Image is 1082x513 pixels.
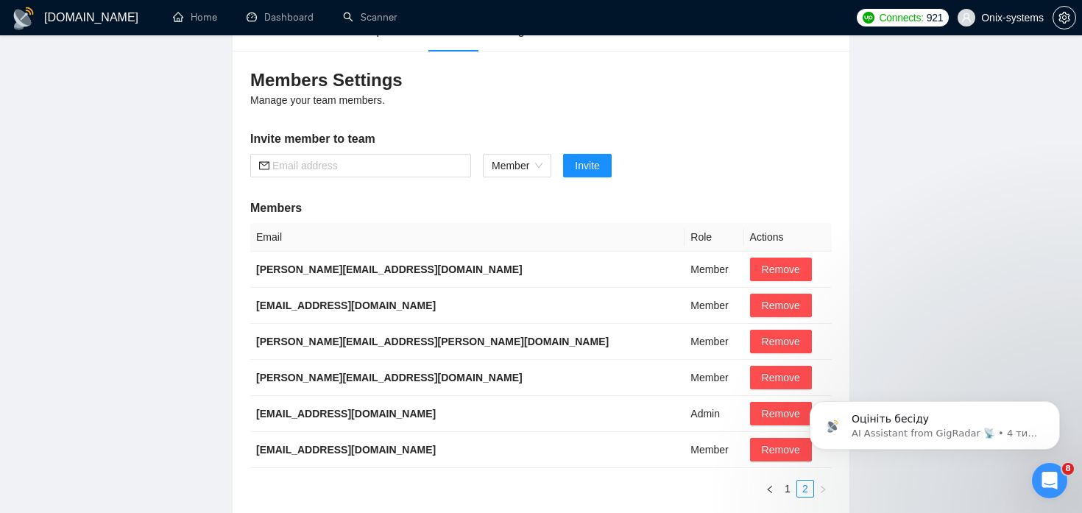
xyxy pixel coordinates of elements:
button: Invite [563,154,611,177]
li: Next Page [814,480,832,498]
b: [PERSON_NAME][EMAIL_ADDRESS][PERSON_NAME][DOMAIN_NAME] [256,336,609,347]
b: [EMAIL_ADDRESS][DOMAIN_NAME] [256,444,436,456]
iframe: Intercom live chat [1032,463,1067,498]
span: Member [492,155,542,177]
button: Remove [750,258,812,281]
h5: Members [250,199,832,217]
h3: Members Settings [250,68,832,92]
span: Connects: [879,10,923,26]
b: [EMAIL_ADDRESS][DOMAIN_NAME] [256,300,436,311]
b: [PERSON_NAME][EMAIL_ADDRESS][DOMAIN_NAME] [256,372,523,383]
span: 8 [1062,463,1074,475]
th: Role [685,223,743,252]
td: Member [685,252,743,288]
span: Manage your team members. [250,94,385,106]
td: Member [685,324,743,360]
span: right [818,485,827,494]
button: Remove [750,294,812,317]
a: dashboardDashboard [247,11,314,24]
a: 1 [779,481,796,497]
span: user [961,13,972,23]
button: right [814,480,832,498]
span: setting [1053,12,1075,24]
button: left [761,480,779,498]
a: homeHome [173,11,217,24]
span: 921 [927,10,943,26]
td: Admin [685,396,743,432]
th: Email [250,223,685,252]
span: Remove [762,369,800,386]
span: Remove [762,333,800,350]
span: left [765,485,774,494]
th: Actions [744,223,832,252]
h5: Invite member to team [250,130,832,148]
b: [EMAIL_ADDRESS][DOMAIN_NAME] [256,408,436,420]
button: Remove [750,438,812,461]
a: setting [1053,12,1076,24]
span: mail [259,160,269,171]
button: Remove [750,330,812,353]
span: Invite [575,158,599,174]
button: setting [1053,6,1076,29]
li: 2 [796,480,814,498]
span: Remove [762,442,800,458]
td: Member [685,288,743,324]
li: Previous Page [761,480,779,498]
img: upwork-logo.png [863,12,874,24]
li: 1 [779,480,796,498]
iframe: Intercom notifications повідомлення [788,370,1082,473]
b: [PERSON_NAME][EMAIL_ADDRESS][DOMAIN_NAME] [256,263,523,275]
img: logo [12,7,35,30]
button: Remove [750,402,812,425]
span: Remove [762,297,800,314]
span: Remove [762,406,800,422]
a: searchScanner [343,11,397,24]
button: Remove [750,366,812,389]
td: Member [685,360,743,396]
span: Remove [762,261,800,277]
input: Email address [272,158,462,174]
td: Member [685,432,743,468]
a: 2 [797,481,813,497]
